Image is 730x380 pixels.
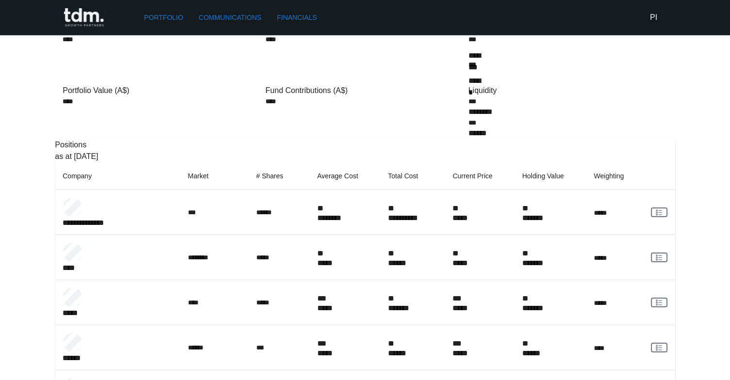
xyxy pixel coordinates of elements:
th: Holding Value [514,162,586,190]
h6: PI [650,12,657,23]
th: # Shares [249,162,310,190]
a: Communications [195,9,265,27]
div: Fund Contributions (A$) [265,85,465,96]
g: rgba(16, 24, 40, 0.6 [656,209,662,215]
g: rgba(16, 24, 40, 0.6 [656,254,662,260]
g: rgba(16, 24, 40, 0.6 [656,300,662,305]
p: Positions [55,139,675,151]
g: rgba(16, 24, 40, 0.6 [656,345,662,350]
th: Current Price [445,162,515,190]
button: PI [644,8,664,27]
th: Company [55,162,180,190]
th: Weighting [586,162,643,190]
a: View Client Communications [651,253,667,262]
p: as at [DATE] [55,151,675,162]
th: Average Cost [310,162,380,190]
a: View Client Communications [651,343,667,352]
a: View Client Communications [651,298,667,307]
div: Portfolio Value (A$) [63,85,262,96]
th: Market [180,162,249,190]
a: Portfolio [140,9,187,27]
a: View Client Communications [651,207,667,217]
div: Liquidity [468,85,668,96]
th: Total Cost [380,162,445,190]
a: Financials [273,9,321,27]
